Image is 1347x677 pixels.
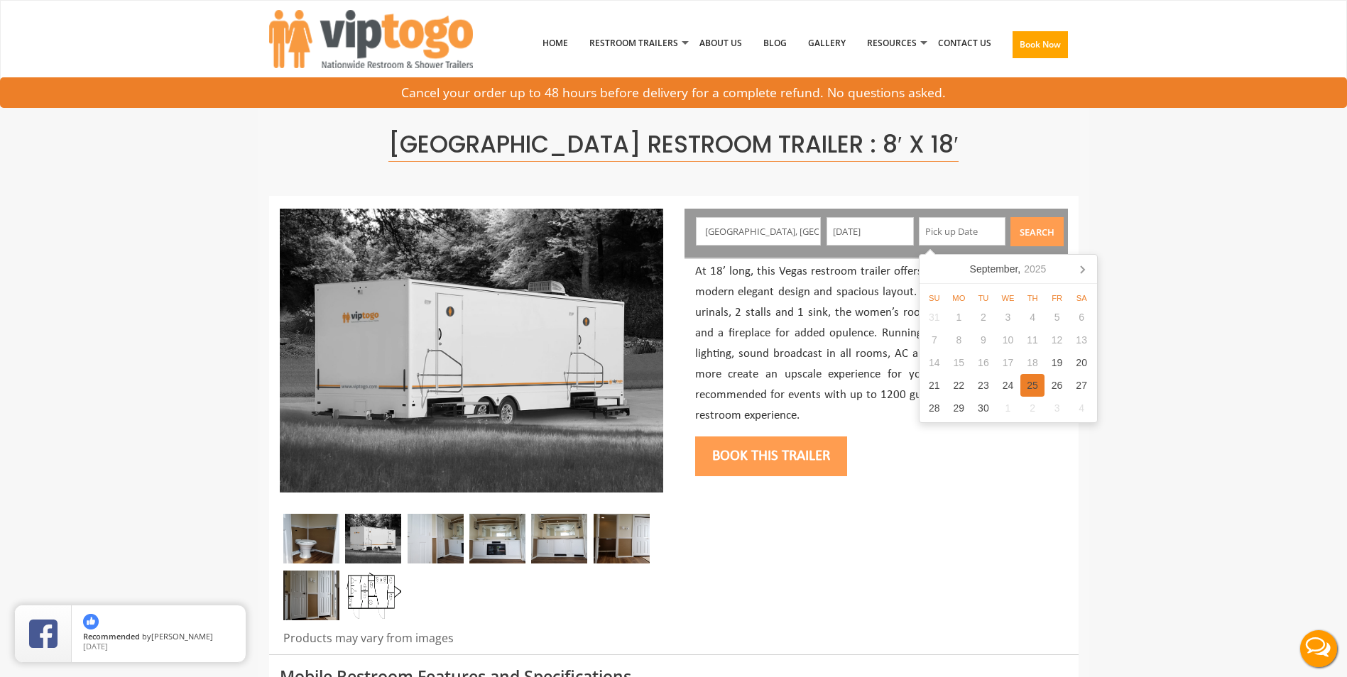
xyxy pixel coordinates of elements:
button: Live Chat [1290,620,1347,677]
div: 16 [971,351,996,374]
div: 2 [1020,397,1045,419]
button: Book Now [1013,31,1068,58]
img: Review Rating [29,620,58,648]
div: 1 [996,397,1020,419]
div: 31 [922,306,947,329]
div: Mo [947,292,971,304]
div: September, [964,258,1052,280]
div: 3 [1045,397,1069,419]
div: 22 [947,374,971,397]
span: [PERSON_NAME] [151,631,213,642]
img: An image of 8 station shower outside view [280,209,663,492]
div: Th [1020,292,1045,304]
img: An image of eight station vegas stall [283,514,339,563]
div: 24 [996,374,1020,397]
input: Pick up Date [919,217,1006,246]
div: 4 [1020,306,1045,329]
div: 14 [922,351,947,374]
div: 27 [1069,374,1094,397]
div: 12 [1045,329,1069,351]
img: VIPTOGO [269,10,473,68]
div: 8 [947,329,971,351]
div: 5 [1045,306,1069,329]
img: An image of 8 station shower outside view [345,514,401,563]
div: 15 [947,351,971,374]
a: Blog [753,6,797,80]
button: Search [1010,217,1064,246]
span: [DATE] [83,641,108,651]
div: Products may vary from images [280,630,663,654]
div: Fr [1045,292,1069,304]
div: 21 [922,374,947,397]
a: Restroom Trailers [579,6,689,80]
span: [GEOGRAPHIC_DATA] Restroom Trailer : 8′ x 18′ [388,128,959,162]
img: thumbs up icon [83,614,99,629]
div: 10 [996,329,1020,351]
div: 19 [1045,351,1069,374]
div: 2 [971,306,996,329]
input: Delivery Date [827,217,914,246]
div: 30 [971,397,996,419]
div: 1 [947,306,971,329]
div: 6 [1069,306,1094,329]
div: 17 [996,351,1020,374]
a: About Us [689,6,753,80]
a: Book Now [1002,6,1079,89]
span: by [83,632,234,642]
div: 9 [971,329,996,351]
a: Gallery [797,6,856,80]
img: Eight station vegas doors [283,571,339,620]
div: Sa [1069,292,1094,304]
div: 7 [922,329,947,351]
div: Su [922,292,947,304]
span: Recommended [83,631,140,642]
div: 13 [1069,329,1094,351]
div: Tu [971,292,996,304]
img: Floor Plan of 8 station restroom with sink and toilet [345,571,401,620]
div: 28 [922,397,947,419]
div: 23 [971,374,996,397]
div: 3 [996,306,1020,329]
a: Resources [856,6,927,80]
div: 26 [1045,374,1069,397]
img: Inside view of eight station vegas [594,514,650,563]
div: We [996,292,1020,304]
div: 4 [1069,397,1094,419]
input: Enter your Address [696,217,821,246]
div: 20 [1069,351,1094,374]
div: 25 [1020,374,1045,397]
i: 2025 [1024,262,1046,276]
div: 11 [1020,329,1045,351]
img: an image of sinks fireplace of eight station vegas [469,514,525,563]
a: Contact Us [927,6,1002,80]
div: 18 [1020,351,1045,374]
div: 29 [947,397,971,419]
p: At 18’ long, this Vegas restroom trailer offers luxury and comfort with a modern elegant design a... [695,262,1057,426]
img: An inside view of the eight station vegas sinks and mirrors [531,514,587,563]
button: Book this trailer [695,436,847,476]
img: Inside view of eight station vegas [408,514,464,563]
a: Home [532,6,579,80]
